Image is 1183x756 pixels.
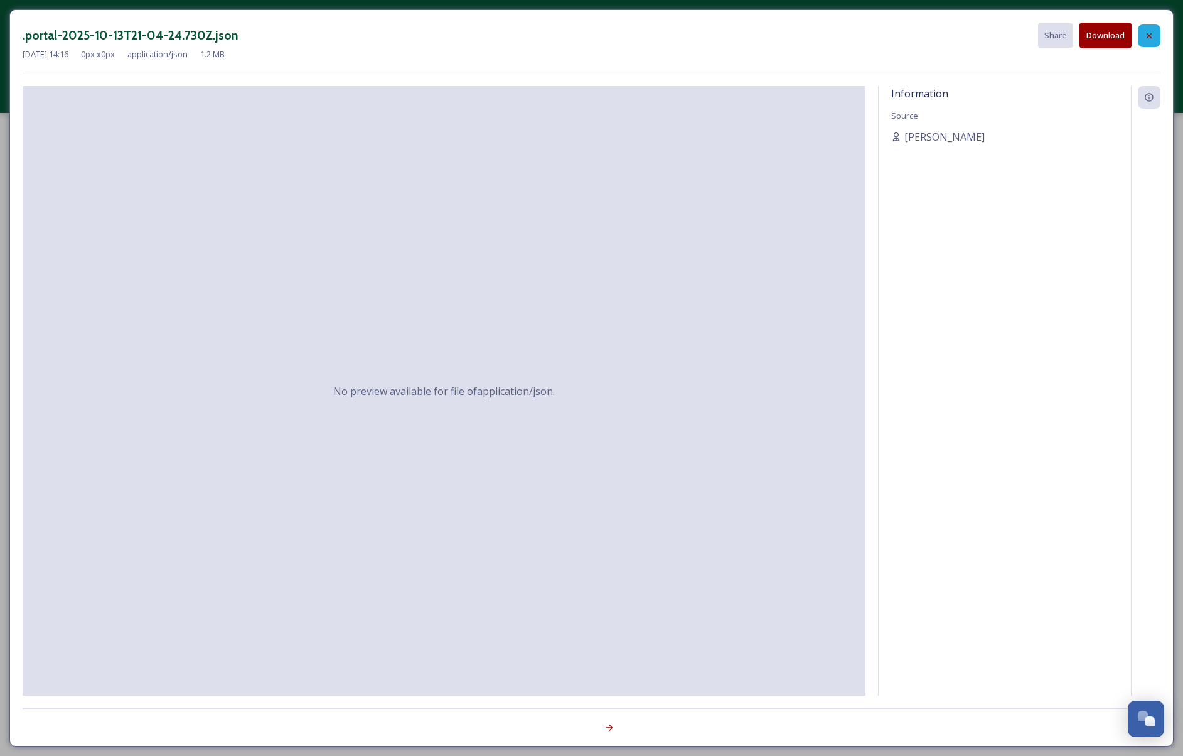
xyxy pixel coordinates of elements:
span: 1.2 MB [200,48,225,60]
span: 0 px x 0 px [81,48,115,60]
span: application/json [127,48,188,60]
span: [DATE] 14:16 [23,48,68,60]
span: Information [891,87,948,100]
span: No preview available for file of application/json . [333,384,555,399]
span: [PERSON_NAME] [904,129,985,144]
button: Share [1038,23,1073,48]
button: Open Chat [1128,701,1164,737]
h3: .portal-2025-10-13T21-04-24.730Z.json [23,26,238,45]
span: Source [891,110,918,121]
button: Download [1079,23,1132,48]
